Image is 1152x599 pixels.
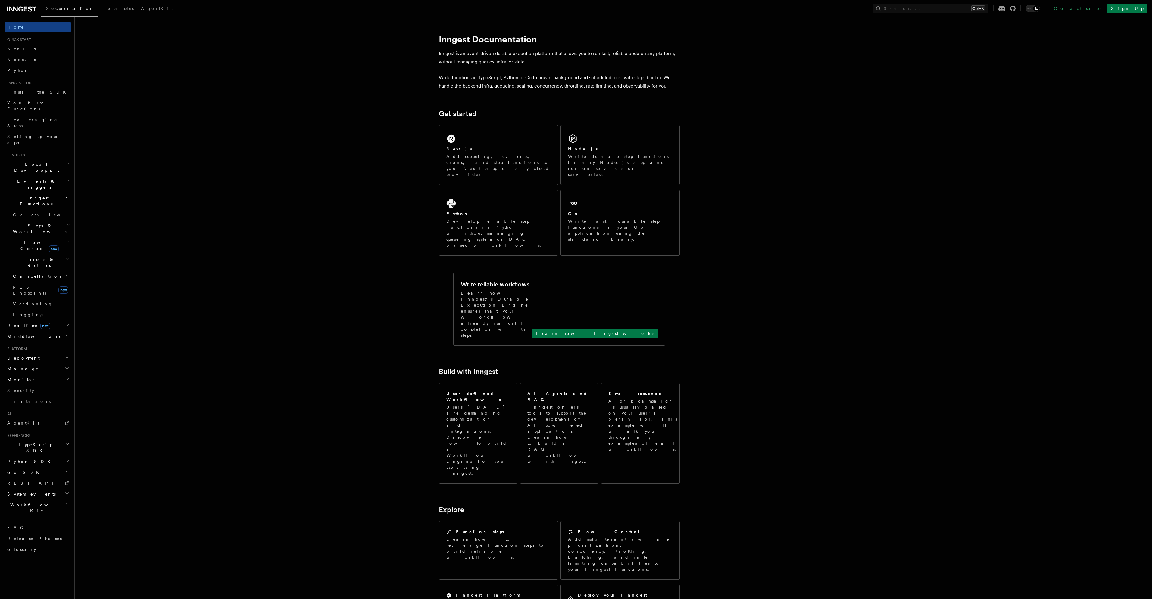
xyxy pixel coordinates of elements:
[5,22,71,32] a: Home
[7,117,58,128] span: Leveraging Steps
[7,100,43,111] span: Your first Functions
[5,37,31,42] span: Quick start
[5,153,25,158] span: Features
[439,125,558,185] a: Next.jsAdd queueing, events, crons, and step functions to your Next app on any cloud provider.
[5,81,34,85] span: Inngest tour
[446,536,551,560] p: Learn how to leverage Function steps to build reliable workflows.
[5,193,71,209] button: Inngest Functions
[568,536,672,572] p: Add multi-tenant aware prioritization, concurrency, throttling, batching, and rate limiting capab...
[5,320,71,331] button: Realtimenew
[568,153,672,178] p: Write durable step functions in any Node.js app and run on servers or serverless.
[568,146,598,152] h2: Node.js
[456,529,504,535] h2: Function steps
[5,433,30,438] span: References
[7,388,34,393] span: Security
[5,195,65,207] span: Inngest Functions
[11,256,65,268] span: Errors & Retries
[11,237,71,254] button: Flow Controlnew
[5,161,66,173] span: Local Development
[5,385,71,396] a: Security
[439,73,680,90] p: Write functions in TypeScript, Python or Go to power background and scheduled jobs, with steps bu...
[1050,4,1105,13] a: Contact sales
[5,522,71,533] a: FAQ
[5,478,71,489] a: REST API
[5,439,71,456] button: TypeScript SDK
[5,491,56,497] span: System events
[5,323,50,329] span: Realtime
[439,367,498,376] a: Build with Inngest
[520,383,598,484] a: AI Agents and RAGInngest offers tools to support the development of AI-powered applications. Lear...
[7,90,70,94] span: Install the SDK
[7,399,51,404] span: Limitations
[446,404,510,476] p: Users [DATE] are demanding customization and integrations. Discover how to build a Workflow Engin...
[446,153,551,178] p: Add queueing, events, crons, and step functions to your Next app on any cloud provider.
[7,46,36,51] span: Next.js
[5,418,71,428] a: AgentKit
[5,502,66,514] span: Workflow Kit
[141,6,173,11] span: AgentKit
[5,374,71,385] button: Monitor
[7,24,24,30] span: Home
[5,65,71,76] a: Python
[5,355,40,361] span: Deployment
[5,459,54,465] span: Python SDK
[5,176,71,193] button: Events & Triggers
[7,536,62,541] span: Release Phases
[560,521,680,580] a: Flow ControlAdd multi-tenant aware prioritization, concurrency, throttling, batching, and rate li...
[58,286,68,294] span: new
[5,489,71,499] button: System events
[461,280,529,289] h2: Write reliable workflows
[5,97,71,114] a: Your first Functions
[439,521,558,580] a: Function stepsLearn how to leverage Function steps to build reliable workflows.
[439,383,517,484] a: User-defined WorkflowsUsers [DATE] are demanding customization and integrations. Discover how to ...
[527,391,592,403] h2: AI Agents and RAG
[560,125,680,185] a: Node.jsWrite durable step functions in any Node.js app and run on servers or serverless.
[11,271,71,282] button: Cancellation
[13,301,53,306] span: Versioning
[568,211,579,217] h2: Go
[5,442,65,454] span: TypeScript SDK
[439,505,464,514] a: Explore
[446,146,472,152] h2: Next.js
[45,6,94,11] span: Documentation
[532,329,658,338] a: Learn how Inngest works
[5,366,39,372] span: Manage
[5,353,71,363] button: Deployment
[5,159,71,176] button: Local Development
[5,533,71,544] a: Release Phases
[5,178,66,190] span: Events & Triggers
[5,43,71,54] a: Next.js
[5,469,43,475] span: Go SDK
[11,309,71,320] a: Logging
[41,2,98,17] a: Documentation
[11,220,71,237] button: Steps & Workflows
[5,347,27,351] span: Platform
[7,68,29,73] span: Python
[11,239,66,252] span: Flow Control
[5,456,71,467] button: Python SDK
[49,245,59,252] span: new
[1026,5,1040,12] button: Toggle dark mode
[5,54,71,65] a: Node.js
[446,218,551,248] p: Develop reliable step functions in Python without managing queueing systems or DAG based workflows.
[11,209,71,220] a: Overview
[5,467,71,478] button: Go SDK
[971,5,985,11] kbd: Ctrl+K
[11,298,71,309] a: Versioning
[11,282,71,298] a: REST Endpointsnew
[608,391,662,397] h2: Email sequence
[13,312,44,317] span: Logging
[137,2,176,16] a: AgentKit
[11,254,71,271] button: Errors & Retries
[98,2,137,16] a: Examples
[5,363,71,374] button: Manage
[568,218,672,242] p: Write fast, durable step functions in your Go application using the standard library.
[5,544,71,555] a: Glossary
[7,57,36,62] span: Node.js
[5,377,36,383] span: Monitor
[13,212,75,217] span: Overview
[11,273,63,279] span: Cancellation
[7,134,59,145] span: Setting up your app
[5,114,71,131] a: Leveraging Steps
[439,110,476,118] a: Get started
